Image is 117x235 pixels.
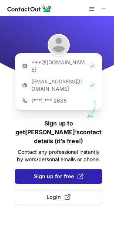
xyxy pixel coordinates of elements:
[47,193,70,201] span: Login
[15,190,102,204] button: Login
[7,4,52,13] img: ContactOut v5.3.10
[48,34,70,56] img: Jen Stine
[21,97,28,104] img: https://contactout.com/extension/app/static/media/login-phone-icon.bacfcb865e29de816d437549d7f4cb...
[15,148,102,163] p: Contact any professional instantly by work/personal emails or phone.
[21,82,28,89] img: https://contactout.com/extension/app/static/media/login-work-icon.638a5007170bc45168077fde17b29a1...
[34,173,83,180] span: Sign up for free
[15,169,102,184] button: Sign up for free
[31,59,86,73] p: ***@[DOMAIN_NAME]
[21,62,28,70] img: https://contactout.com/extension/app/static/media/login-email-icon.f64bce713bb5cd1896fef81aa7b14a...
[15,119,102,145] h1: Sign up to get [PERSON_NAME]’s contact details (it’s free!)
[89,62,96,70] img: Check Icon
[31,78,86,93] p: [EMAIL_ADDRESS][DOMAIN_NAME]
[89,82,96,89] img: Check Icon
